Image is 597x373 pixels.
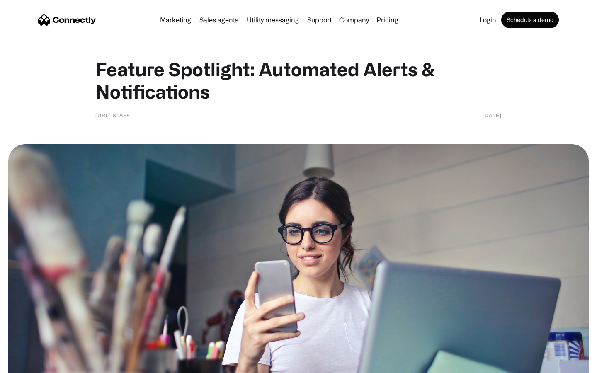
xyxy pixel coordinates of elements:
div: Company [339,14,369,26]
a: Marketing [157,17,194,23]
a: Login [476,17,500,23]
h1: Feature Spotlight: Automated Alerts & Notifications [95,58,502,103]
a: Schedule a demo [501,12,559,28]
aside: Language selected: English [8,358,50,370]
a: Utility messaging [243,17,302,23]
a: Sales agents [196,17,242,23]
ul: Language list [17,358,50,370]
div: [DATE] [483,111,502,119]
a: Support [304,17,335,23]
a: Pricing [373,17,402,23]
div: [URL] staff [95,111,130,119]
